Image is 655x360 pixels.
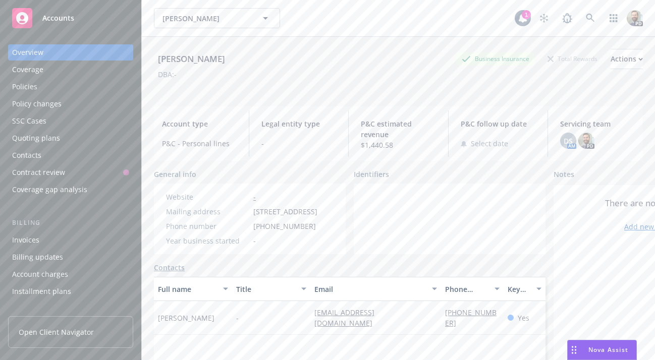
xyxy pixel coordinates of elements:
span: DS [564,136,573,146]
span: P&C estimated revenue [361,118,435,140]
a: Account charges [8,266,133,282]
img: photo [578,133,594,149]
a: [EMAIL_ADDRESS][DOMAIN_NAME] [314,308,380,328]
a: Invoices [8,232,133,248]
a: [PHONE_NUMBER] [445,308,497,328]
div: Billing [8,218,133,228]
div: Phone number [445,284,488,294]
span: [PHONE_NUMBER] [253,221,316,231]
span: Accounts [42,14,74,22]
a: Coverage gap analysis [8,182,133,198]
span: [STREET_ADDRESS] [253,206,317,217]
a: Search [580,8,601,28]
a: Stop snowing [534,8,554,28]
div: Contract review [12,164,65,181]
div: Contacts [12,147,41,163]
div: Email [314,284,426,294]
span: $1,440.58 [361,140,435,150]
span: Select date [471,138,508,149]
a: Coverage [8,62,133,78]
div: Policies [12,79,37,95]
button: Key contact [504,277,545,301]
a: Contract review [8,164,133,181]
div: Mailing address [166,206,249,217]
div: Overview [12,44,43,61]
div: Policy changes [12,96,62,112]
img: photo [627,10,643,26]
div: Invoices [12,232,39,248]
div: Drag to move [568,340,580,359]
a: Policy changes [8,96,133,112]
a: - [253,192,256,202]
button: Email [310,277,441,301]
span: P&C follow up date [461,118,535,129]
span: Identifiers [354,169,389,179]
span: Notes [554,169,574,181]
div: Phone number [166,221,249,231]
span: [PERSON_NAME] [158,313,214,323]
div: Key contact [508,284,530,294]
span: Servicing team [560,118,635,129]
div: SSC Cases [12,113,46,129]
span: Open Client Navigator [19,327,94,337]
div: Year business started [166,235,249,246]
a: Report a Bug [557,8,577,28]
span: Nova Assist [588,345,628,354]
span: - [253,235,256,246]
button: Full name [154,277,232,301]
a: Switch app [604,8,624,28]
div: Billing updates [12,249,63,265]
a: Billing updates [8,249,133,265]
span: Account type [162,118,237,129]
a: Policies [8,79,133,95]
div: Total Rewards [542,52,603,65]
span: - [261,138,336,149]
button: Nova Assist [567,340,637,360]
button: [PERSON_NAME] [154,8,280,28]
div: Website [166,192,249,202]
a: Overview [8,44,133,61]
span: General info [154,169,196,179]
a: Accounts [8,4,133,32]
a: SSC Cases [8,113,133,129]
button: Title [232,277,310,301]
span: Yes [518,313,529,323]
a: Installment plans [8,283,133,299]
div: Coverage gap analysis [12,182,87,198]
a: Contacts [154,262,185,273]
button: Actions [611,49,643,69]
a: Contacts [8,147,133,163]
button: Phone number [441,277,504,301]
div: DBA: - [158,69,177,80]
span: - [236,313,239,323]
span: P&C - Personal lines [162,138,237,149]
div: Installment plans [12,283,71,299]
div: 1 [522,10,531,19]
a: Quoting plans [8,130,133,146]
div: Quoting plans [12,130,60,146]
div: Account charges [12,266,68,282]
div: Coverage [12,62,43,78]
div: Title [236,284,295,294]
div: Business Insurance [457,52,534,65]
span: [PERSON_NAME] [162,13,250,24]
span: Legal entity type [261,118,336,129]
div: [PERSON_NAME] [154,52,229,66]
div: Full name [158,284,217,294]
